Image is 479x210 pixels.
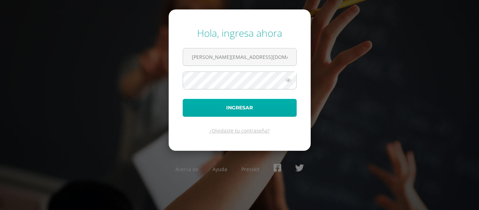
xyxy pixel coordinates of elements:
a: Ayuda [212,166,227,172]
a: Presskit [241,166,259,172]
a: Acerca de [175,166,198,172]
div: Hola, ingresa ahora [183,26,297,40]
button: Ingresar [183,99,297,117]
input: Correo electrónico o usuario [183,48,296,66]
a: ¿Olvidaste tu contraseña? [209,127,270,134]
